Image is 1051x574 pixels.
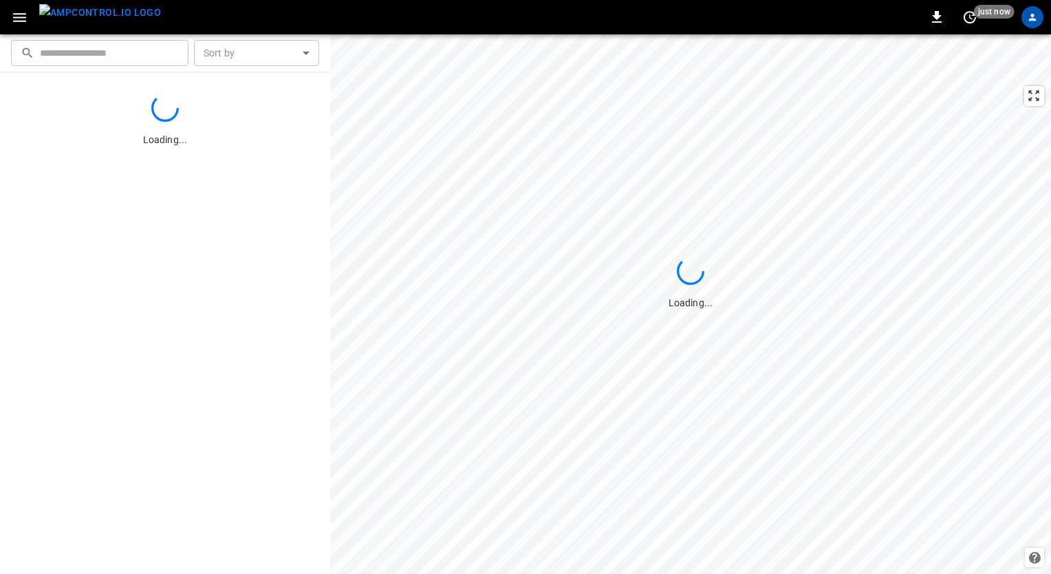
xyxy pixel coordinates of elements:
[39,4,161,21] img: ampcontrol.io logo
[669,297,713,308] span: Loading...
[1021,6,1043,28] div: profile-icon
[143,134,187,145] span: Loading...
[330,34,1051,574] canvas: Map
[959,6,981,28] button: set refresh interval
[974,5,1015,19] span: just now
